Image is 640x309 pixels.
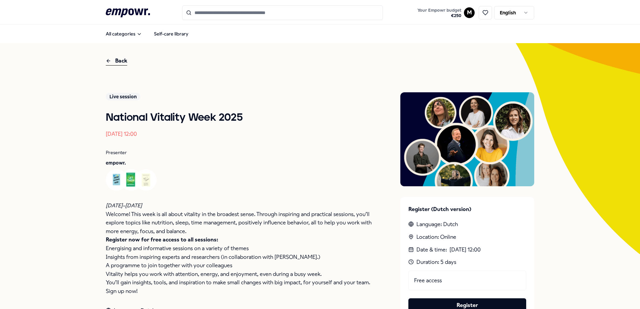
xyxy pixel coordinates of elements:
div: Free access [408,271,526,291]
span: Your Empowr budget [417,8,461,13]
div: Language: Dutch [408,220,526,229]
button: All categories [100,27,147,40]
p: Vitality helps you work with attention, energy, and enjoyment, even during a busy week. [106,270,374,279]
button: Your Empowr budget€250 [416,6,463,20]
time: [DATE] 12:00 [106,131,137,137]
p: You’ll gain insights, tools, and inspiration to make small changes with big impact, for yourself ... [106,278,374,287]
button: M [464,7,475,18]
img: Avatar [122,170,141,190]
p: Register (Dutch version) [408,205,526,214]
img: Avatar [107,170,126,190]
strong: Register now for free access to all sessions: [106,236,218,243]
p: Welcome! This week is all about vitality in the broadest sense. Through inspiring and practical s... [106,210,374,236]
p: Sign up now! [106,287,374,296]
div: Duration: 5 days [408,258,526,267]
nav: Main [100,27,194,40]
div: Back [106,57,127,66]
div: Date & time : [408,245,526,254]
div: Location: Online [408,233,526,241]
img: Avatar [136,170,156,190]
h1: National Vitality Week 2025 [106,111,374,124]
em: [DATE]–[DATE] [106,202,142,209]
a: Your Empowr budget€250 [415,6,464,20]
time: [DATE] 12:00 [450,245,481,254]
p: empowr. [106,159,374,167]
img: Presenter image [400,92,534,186]
a: Self-care library [149,27,194,40]
p: Presenter [106,149,374,156]
span: € 250 [417,13,461,18]
p: A programme to join together with your colleagues [106,261,374,270]
p: Insights from inspiring experts and researchers (in collaboration with [PERSON_NAME].) [106,253,374,262]
input: Search for products, categories or subcategories [182,5,383,20]
div: Live session [106,93,140,100]
p: Energising and informative sessions on a variety of themes [106,244,374,253]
